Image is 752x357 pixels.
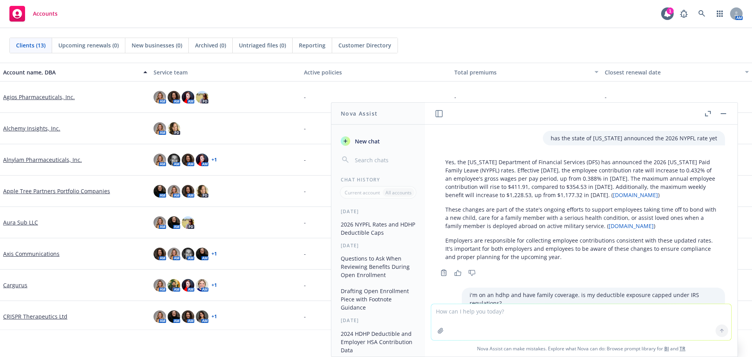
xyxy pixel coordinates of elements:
[196,310,208,323] img: photo
[445,205,717,230] p: These changes are part of the state's ongoing efforts to support employees taking time off to bon...
[466,267,478,278] button: Thumbs down
[154,279,166,292] img: photo
[3,312,67,321] a: CRISPR Therapeutics Ltd
[154,185,166,198] img: photo
[712,6,728,22] a: Switch app
[154,154,166,166] img: photo
[353,137,380,145] span: New chat
[132,41,182,49] span: New businesses (0)
[168,91,180,103] img: photo
[299,41,325,49] span: Reporting
[168,122,180,135] img: photo
[3,93,75,101] a: Agios Pharmaceuticals, Inc.
[182,185,194,198] img: photo
[196,248,208,260] img: photo
[331,176,425,183] div: Chat History
[168,248,180,260] img: photo
[664,345,669,352] a: BI
[168,279,180,292] img: photo
[58,41,119,49] span: Upcoming renewals (0)
[211,158,217,162] a: + 1
[353,154,416,165] input: Search chats
[304,250,306,258] span: -
[3,218,38,227] a: Aura Sub LLC
[16,41,45,49] span: Clients (13)
[3,187,110,195] a: Apple Tree Partners Portfolio Companies
[694,6,710,22] a: Search
[338,218,419,239] button: 2026 NYPFL Rates and HDHP Deductible Caps
[304,68,448,76] div: Active policies
[454,68,590,76] div: Total premiums
[551,134,717,142] p: has the state of [US_STATE] announced the 2026 NYPFL rate yet
[154,91,166,103] img: photo
[154,68,298,76] div: Service team
[445,236,717,261] p: Employers are responsible for collecting employee contributions consistent with these updated rat...
[196,154,208,166] img: photo
[182,216,194,229] img: photo
[154,248,166,260] img: photo
[196,91,208,103] img: photo
[182,248,194,260] img: photo
[304,124,306,132] span: -
[195,41,226,49] span: Archived (0)
[304,218,306,227] span: -
[154,310,166,323] img: photo
[3,281,27,289] a: Cargurus
[239,41,286,49] span: Untriaged files (0)
[150,63,301,82] button: Service team
[6,3,61,25] a: Accounts
[154,122,166,135] img: photo
[445,158,717,199] p: Yes, the [US_STATE] Department of Financial Services (DFS) has announced the 2026 [US_STATE] Paid...
[440,269,447,276] svg: Copy to clipboard
[613,191,658,199] a: [DOMAIN_NAME]
[454,93,456,101] span: -
[338,285,419,314] button: Drafting Open Enrollment Piece with Footnote Guidance
[338,134,419,148] button: New chat
[168,185,180,198] img: photo
[667,7,674,14] div: 1
[385,189,412,196] p: All accounts
[605,68,740,76] div: Closest renewal date
[196,279,208,292] img: photo
[182,91,194,103] img: photo
[341,109,378,118] h1: Nova Assist
[3,124,60,132] a: Alchemy Insights, Inc.
[301,63,451,82] button: Active policies
[338,327,419,357] button: 2024 HDHP Deductible and Employer HSA Contribution Data
[182,310,194,323] img: photo
[331,208,425,215] div: [DATE]
[602,63,752,82] button: Closest renewal date
[338,41,391,49] span: Customer Directory
[154,216,166,229] img: photo
[168,154,180,166] img: photo
[451,63,602,82] button: Total premiums
[676,6,692,22] a: Report a Bug
[331,317,425,324] div: [DATE]
[304,93,306,101] span: -
[168,216,180,229] img: photo
[182,279,194,292] img: photo
[470,291,717,307] p: i'm on an hdhp and have family coverage. is my deductible exposure capped under IRS regulations?
[428,341,734,357] span: Nova Assist can make mistakes. Explore what Nova can do: Browse prompt library for and
[304,156,306,164] span: -
[211,252,217,256] a: + 1
[3,68,139,76] div: Account name, DBA
[605,93,607,101] span: -
[3,250,60,258] a: Axis Communications
[304,187,306,195] span: -
[609,222,654,230] a: [DOMAIN_NAME]
[211,283,217,288] a: + 1
[304,281,306,289] span: -
[211,314,217,319] a: + 1
[196,185,208,198] img: photo
[338,252,419,281] button: Questions to Ask When Reviewing Benefits During Open Enrollment
[182,154,194,166] img: photo
[33,11,58,17] span: Accounts
[680,345,685,352] a: TR
[304,312,306,321] span: -
[345,189,380,196] p: Current account
[331,242,425,249] div: [DATE]
[168,310,180,323] img: photo
[3,156,82,164] a: Alnylam Pharmaceuticals, Inc.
